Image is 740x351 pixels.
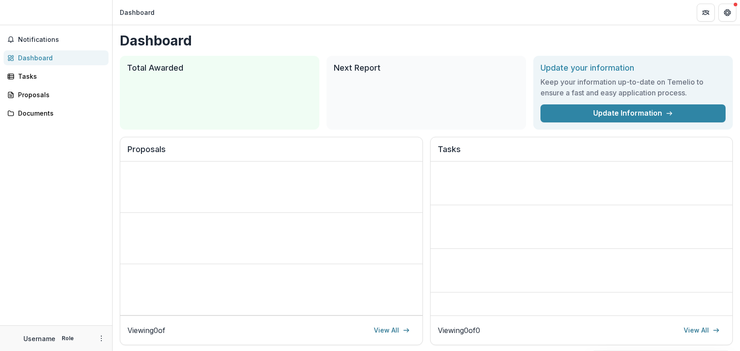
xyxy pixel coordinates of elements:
span: Notifications [18,36,105,44]
p: Role [59,334,77,342]
h2: Next Report [334,63,519,73]
div: Dashboard [120,8,154,17]
button: Partners [697,4,715,22]
h2: Total Awarded [127,63,312,73]
h2: Tasks [438,144,726,162]
button: More [96,333,107,344]
a: Documents [4,106,109,121]
div: Tasks [18,72,101,81]
h2: Update your information [540,63,726,73]
p: Username [23,334,55,343]
a: Dashboard [4,50,109,65]
a: Update Information [540,104,726,122]
h3: Keep your information up-to-date on Temelio to ensure a fast and easy application process. [540,76,726,98]
nav: breadcrumb [116,6,158,19]
p: Viewing 0 of [127,325,165,336]
div: Documents [18,108,101,118]
button: Notifications [4,32,109,47]
div: Proposals [18,90,101,99]
a: View All [368,323,415,337]
a: View All [678,323,725,337]
p: Viewing 0 of 0 [438,325,480,336]
h2: Proposals [127,144,415,162]
button: Get Help [718,4,736,22]
a: Proposals [4,87,109,102]
a: Tasks [4,69,109,84]
h1: Dashboard [120,32,733,49]
div: Dashboard [18,53,101,63]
